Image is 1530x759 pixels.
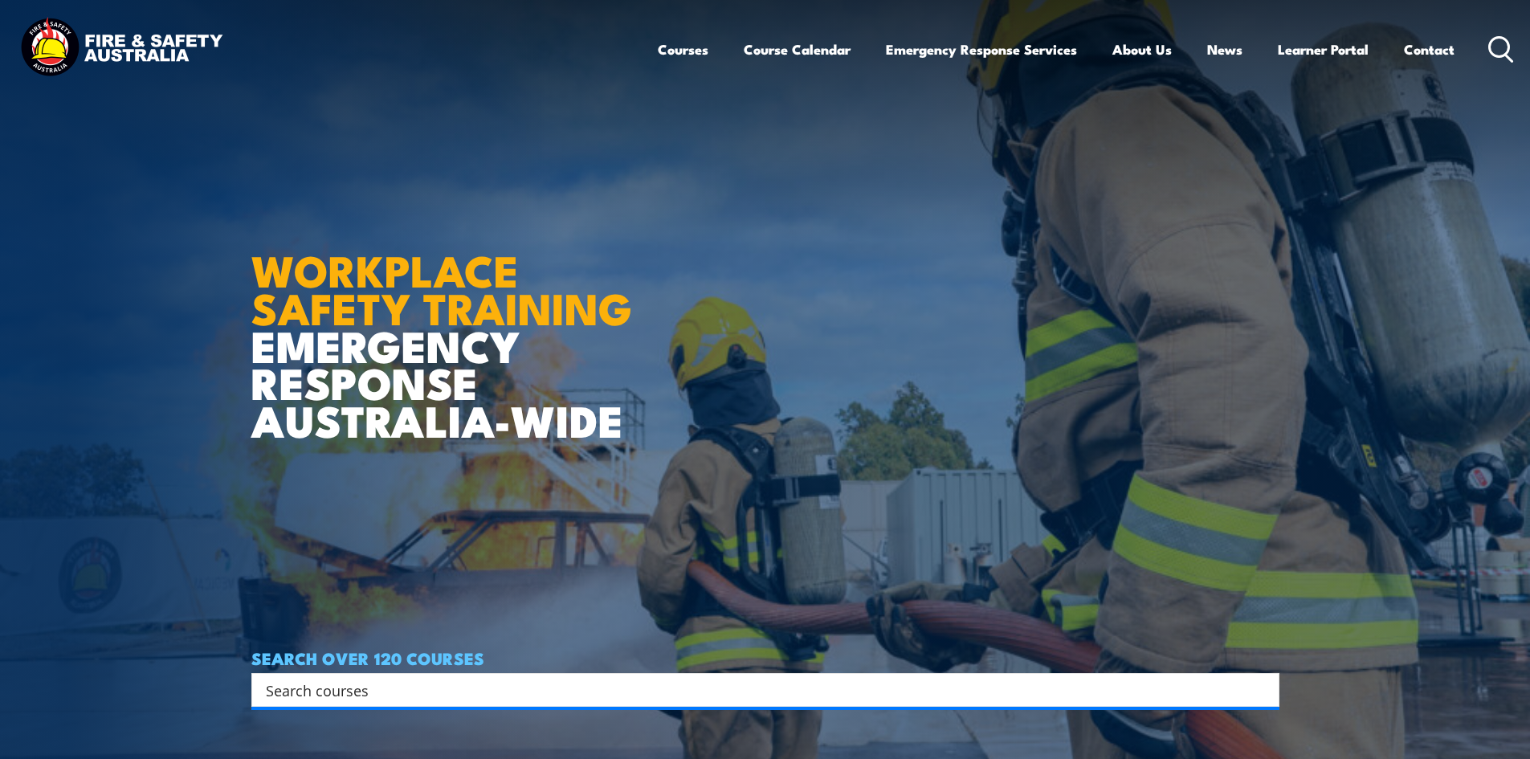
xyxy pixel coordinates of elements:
[1251,679,1274,701] button: Search magnifier button
[886,28,1077,71] a: Emergency Response Services
[251,235,632,340] strong: WORKPLACE SAFETY TRAINING
[1112,28,1172,71] a: About Us
[1404,28,1455,71] a: Contact
[251,649,1279,667] h4: SEARCH OVER 120 COURSES
[658,28,708,71] a: Courses
[251,210,644,439] h1: EMERGENCY RESPONSE AUSTRALIA-WIDE
[269,679,1247,701] form: Search form
[266,678,1244,702] input: Search input
[1207,28,1242,71] a: News
[744,28,851,71] a: Course Calendar
[1278,28,1369,71] a: Learner Portal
